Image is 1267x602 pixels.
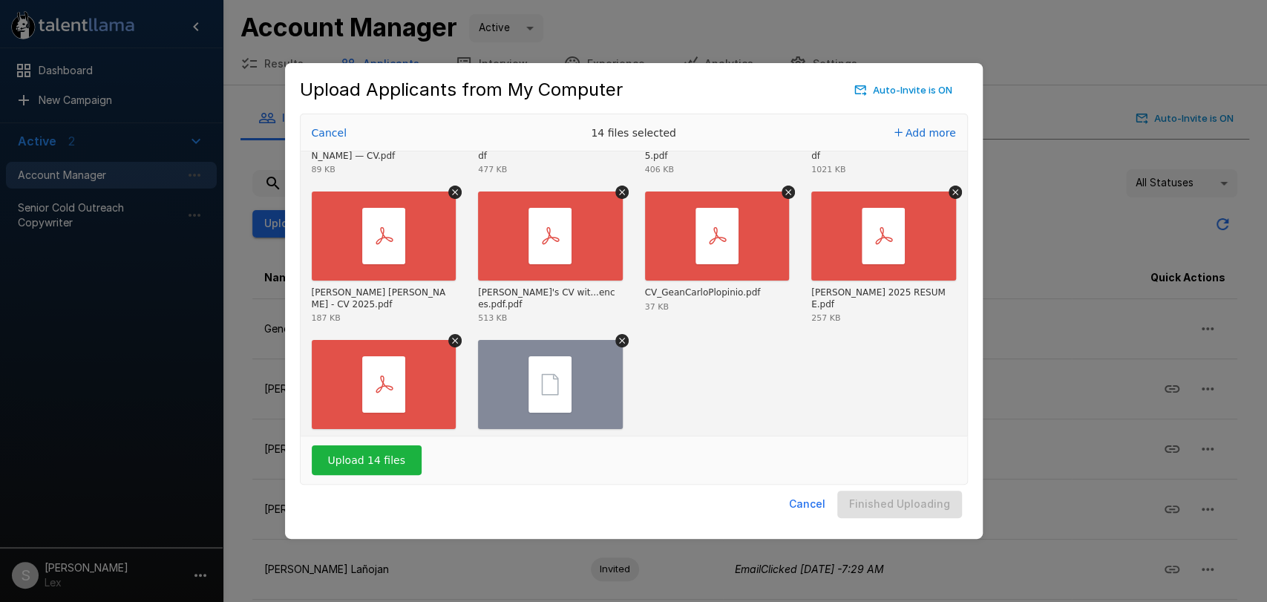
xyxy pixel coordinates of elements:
[811,166,845,174] div: 1021 KB
[851,79,956,102] button: Auto-Invite is ON
[645,166,674,174] div: 406 KB
[448,334,462,347] button: Remove file
[783,491,831,518] button: Cancel
[949,186,962,199] button: Remove file
[645,287,761,299] div: CV_GeanCarloPlopinio.pdf
[478,287,619,310] div: Nikki's CV with references.pdf.pdf
[811,314,840,322] div: 257 KB
[811,287,952,310] div: ANDREA TORRES 2025 RESUME.pdf
[312,166,335,174] div: 89 KB
[645,303,669,311] div: 37 KB
[478,314,507,322] div: 513 KB
[615,186,629,199] button: Remove file
[906,127,956,139] span: Add more
[300,114,968,485] div: Uppy Dashboard
[312,287,453,310] div: Winona Gail Lim - CV 2025.pdf
[448,186,462,199] button: Remove file
[782,186,795,199] button: Remove file
[307,122,351,143] button: Cancel
[478,166,507,174] div: 477 KB
[888,122,962,143] button: Add more files
[300,78,623,102] h5: Upload Applicants from My Computer
[615,334,629,347] button: Remove file
[523,114,745,151] div: 14 files selected
[312,445,422,475] button: Upload 14 files
[312,314,341,322] div: 187 KB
